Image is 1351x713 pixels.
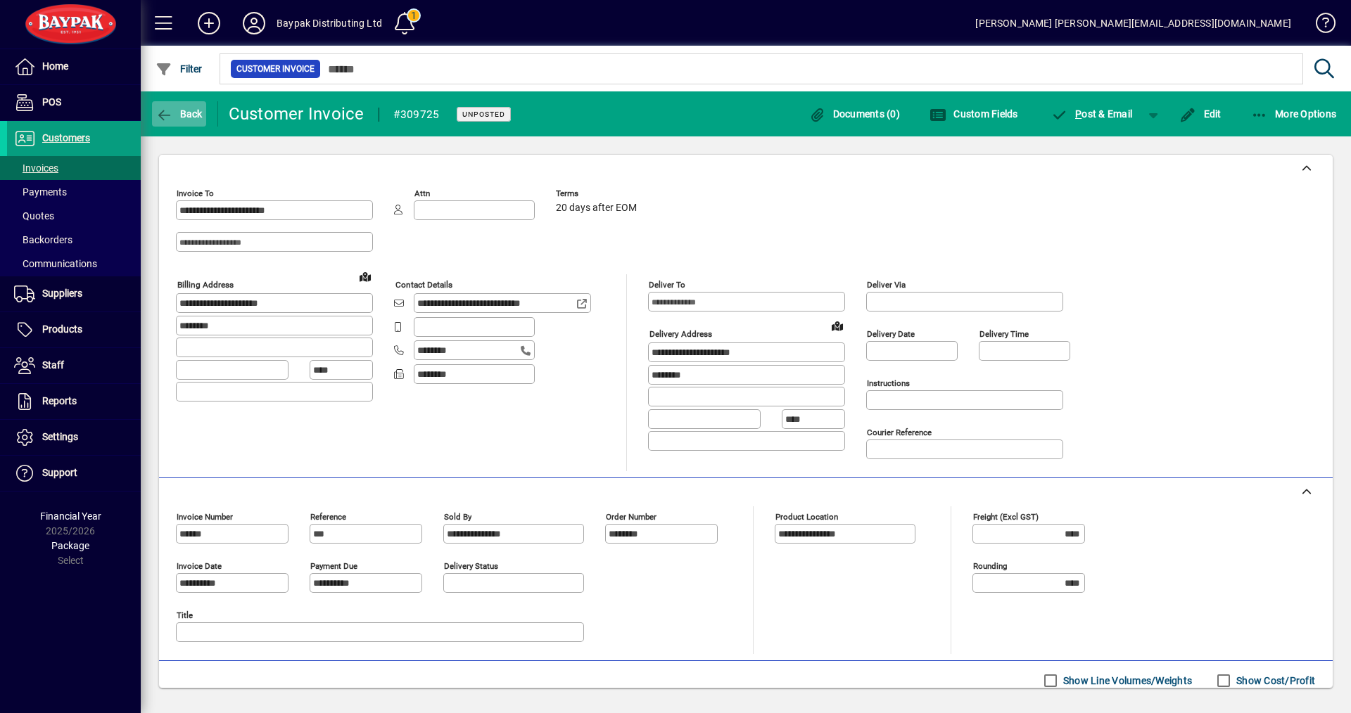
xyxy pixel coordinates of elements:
[40,510,101,522] span: Financial Year
[310,512,346,522] mat-label: Reference
[7,49,141,84] a: Home
[42,96,61,108] span: POS
[775,512,838,522] mat-label: Product location
[7,456,141,491] a: Support
[7,204,141,228] a: Quotes
[867,329,915,339] mat-label: Delivery date
[7,384,141,419] a: Reports
[177,561,222,571] mat-label: Invoice date
[177,512,233,522] mat-label: Invoice number
[310,561,357,571] mat-label: Payment due
[186,11,231,36] button: Add
[14,162,58,174] span: Invoices
[979,329,1029,339] mat-label: Delivery time
[867,378,910,388] mat-label: Instructions
[42,467,77,478] span: Support
[1233,674,1315,688] label: Show Cost/Profit
[7,276,141,311] a: Suppliers
[1060,674,1192,688] label: Show Line Volumes/Weights
[177,610,193,620] mat-label: Title
[7,252,141,276] a: Communications
[42,132,90,143] span: Customers
[1044,101,1140,127] button: Post & Email
[42,395,77,406] span: Reports
[7,85,141,120] a: POS
[808,108,900,120] span: Documents (0)
[7,348,141,383] a: Staff
[277,12,382,34] div: Baypak Distributing Ltd
[805,101,903,127] button: Documents (0)
[1248,101,1340,127] button: More Options
[7,156,141,180] a: Invoices
[1176,101,1225,127] button: Edit
[826,314,849,337] a: View on map
[156,63,203,75] span: Filter
[141,101,218,127] app-page-header-button: Back
[152,101,206,127] button: Back
[444,512,471,522] mat-label: Sold by
[926,101,1022,127] button: Custom Fields
[975,12,1291,34] div: [PERSON_NAME] [PERSON_NAME][EMAIL_ADDRESS][DOMAIN_NAME]
[973,561,1007,571] mat-label: Rounding
[51,540,89,551] span: Package
[7,180,141,204] a: Payments
[7,420,141,455] a: Settings
[556,203,637,214] span: 20 days after EOM
[444,561,498,571] mat-label: Delivery status
[177,188,214,198] mat-label: Invoice To
[606,512,657,522] mat-label: Order number
[152,56,206,82] button: Filter
[42,323,82,335] span: Products
[231,11,277,36] button: Profile
[14,234,72,245] span: Backorders
[42,60,68,72] span: Home
[1305,3,1333,49] a: Knowledge Base
[1075,108,1082,120] span: P
[393,103,440,126] div: #309725
[462,110,505,119] span: Unposted
[42,431,78,442] span: Settings
[14,258,97,269] span: Communications
[7,312,141,347] a: Products
[973,512,1039,522] mat-label: Freight (excl GST)
[236,62,315,76] span: Customer Invoice
[867,428,932,437] mat-label: Courier Reference
[1251,108,1337,120] span: More Options
[7,228,141,252] a: Backorders
[649,280,685,290] mat-label: Deliver To
[229,103,364,125] div: Customer Invoice
[556,189,640,198] span: Terms
[354,265,376,288] a: View on map
[1179,108,1222,120] span: Edit
[1051,108,1133,120] span: ost & Email
[42,359,64,371] span: Staff
[156,108,203,120] span: Back
[930,108,1018,120] span: Custom Fields
[414,188,430,198] mat-label: Attn
[14,186,67,198] span: Payments
[867,280,906,290] mat-label: Deliver via
[14,210,54,221] span: Quotes
[42,288,82,299] span: Suppliers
